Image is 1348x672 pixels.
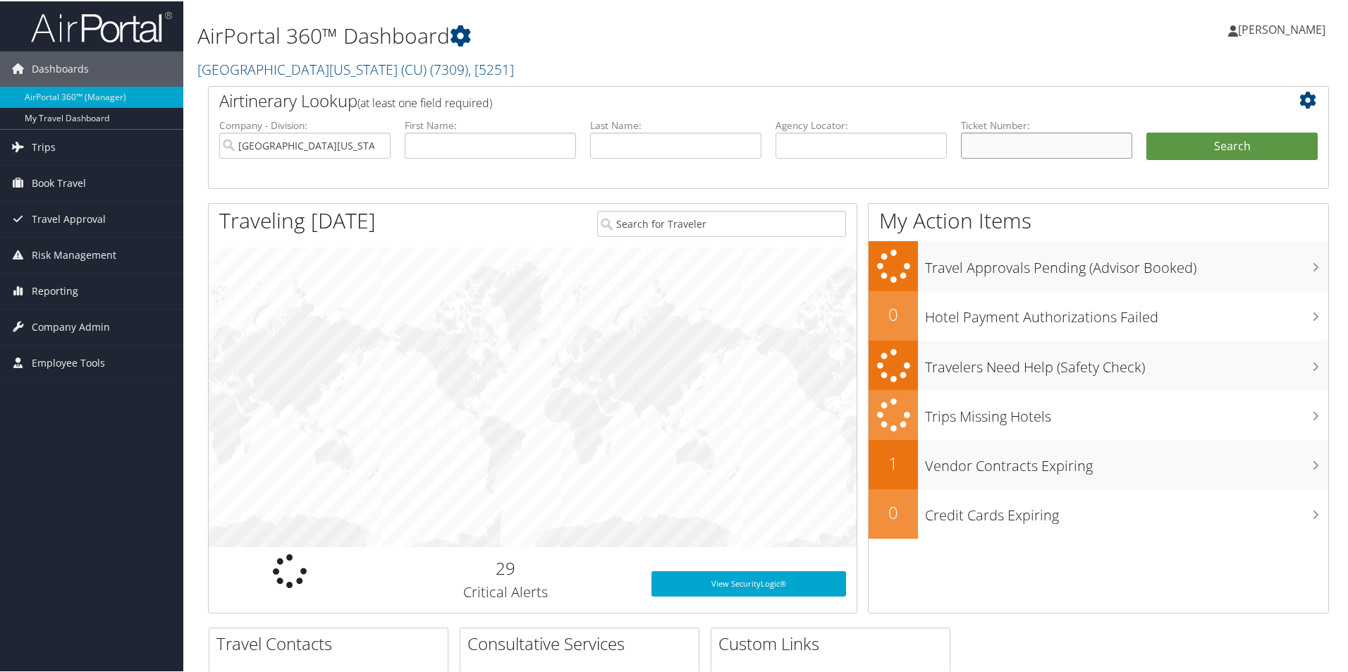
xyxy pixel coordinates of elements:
a: [GEOGRAPHIC_DATA][US_STATE] (CU) [197,59,514,78]
h2: 0 [869,301,918,325]
span: Company Admin [32,308,110,343]
a: [PERSON_NAME] [1228,7,1340,49]
a: 1Vendor Contracts Expiring [869,439,1328,488]
span: Reporting [32,272,78,307]
button: Search [1146,131,1318,159]
h3: Hotel Payment Authorizations Failed [925,299,1328,326]
a: 0Hotel Payment Authorizations Failed [869,290,1328,339]
h1: My Action Items [869,204,1328,234]
h2: 29 [381,555,630,579]
h2: Custom Links [718,630,950,654]
h3: Travel Approvals Pending (Advisor Booked) [925,250,1328,276]
h3: Credit Cards Expiring [925,497,1328,524]
span: , [ 5251 ] [468,59,514,78]
h3: Travelers Need Help (Safety Check) [925,349,1328,376]
a: Travelers Need Help (Safety Check) [869,339,1328,389]
a: Travel Approvals Pending (Advisor Booked) [869,240,1328,290]
label: Last Name: [590,117,761,131]
a: 0Credit Cards Expiring [869,488,1328,537]
h2: Airtinerary Lookup [219,87,1225,111]
span: ( 7309 ) [430,59,468,78]
span: Employee Tools [32,344,105,379]
span: Travel Approval [32,200,106,236]
span: (at least one field required) [357,94,492,109]
label: First Name: [405,117,576,131]
span: Risk Management [32,236,116,271]
h1: AirPortal 360™ Dashboard [197,20,959,49]
span: [PERSON_NAME] [1238,20,1325,36]
label: Ticket Number: [961,117,1132,131]
img: airportal-logo.png [31,9,172,42]
a: View SecurityLogic® [651,570,846,595]
label: Agency Locator: [776,117,947,131]
h3: Trips Missing Hotels [925,398,1328,425]
h3: Critical Alerts [381,581,630,601]
h2: Travel Contacts [216,630,448,654]
h2: 1 [869,450,918,474]
span: Trips [32,128,56,164]
span: Dashboards [32,50,89,85]
label: Company - Division: [219,117,391,131]
h3: Vendor Contracts Expiring [925,448,1328,475]
a: Trips Missing Hotels [869,389,1328,439]
h2: 0 [869,499,918,523]
h2: Consultative Services [467,630,699,654]
h1: Traveling [DATE] [219,204,376,234]
span: Book Travel [32,164,86,200]
input: Search for Traveler [597,209,846,236]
